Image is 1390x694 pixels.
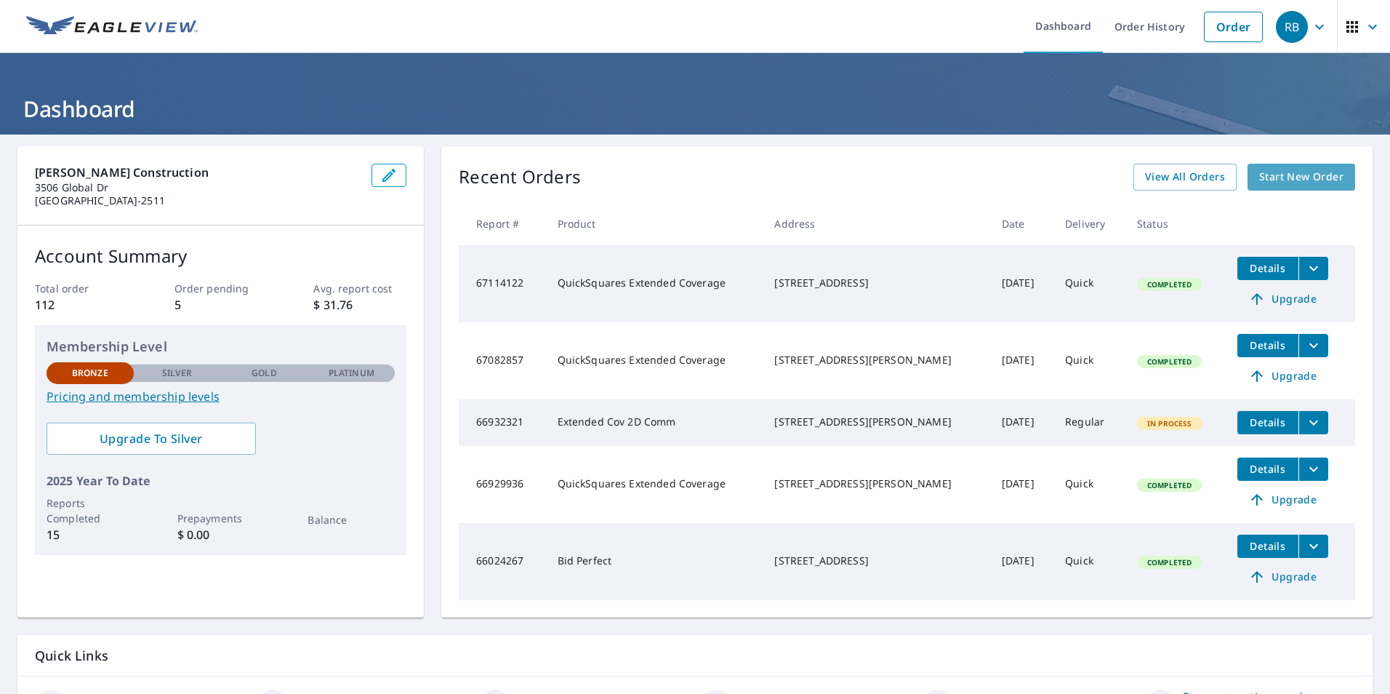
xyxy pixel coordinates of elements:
th: Date [990,202,1053,245]
a: Upgrade [1237,287,1328,311]
p: 5 [174,296,268,314]
p: Prepayments [177,511,265,526]
td: Quick [1053,446,1125,523]
p: Platinum [329,367,374,380]
button: filesDropdownBtn-66024267 [1298,535,1328,558]
td: 67082857 [459,322,545,399]
td: [DATE] [990,446,1053,523]
td: Quick [1053,523,1125,600]
p: 112 [35,296,128,314]
td: 67114122 [459,245,545,322]
span: Details [1246,462,1290,476]
a: Start New Order [1248,164,1355,191]
div: [STREET_ADDRESS] [774,276,978,290]
p: Reports Completed [47,495,134,526]
div: [STREET_ADDRESS][PERSON_NAME] [774,415,978,429]
a: Upgrade [1237,488,1328,511]
button: filesDropdownBtn-66932321 [1298,411,1328,434]
p: Gold [252,367,276,380]
td: [DATE] [990,399,1053,446]
td: QuickSquares Extended Coverage [546,322,763,399]
td: Quick [1053,322,1125,399]
td: Bid Perfect [546,523,763,600]
p: Balance [308,512,395,527]
p: Membership Level [47,337,395,356]
span: Completed [1138,480,1200,490]
p: Silver [162,367,193,380]
a: Upgrade [1237,565,1328,589]
span: Completed [1138,279,1200,290]
th: Product [546,202,763,245]
td: QuickSquares Extended Coverage [546,245,763,322]
td: [DATE] [990,523,1053,600]
div: [STREET_ADDRESS] [774,554,978,568]
a: Pricing and membership levels [47,388,395,405]
p: $ 31.76 [313,296,406,314]
td: [DATE] [990,245,1053,322]
div: [STREET_ADDRESS][PERSON_NAME] [774,476,978,491]
button: detailsBtn-67082857 [1237,334,1298,357]
td: 66024267 [459,523,545,600]
th: Status [1125,202,1226,245]
p: Order pending [174,281,268,296]
p: 3506 Global Dr [35,181,360,194]
span: Upgrade [1246,568,1319,586]
td: Regular [1053,399,1125,446]
p: Recent Orders [459,164,581,191]
td: 66932321 [459,399,545,446]
span: Details [1246,415,1290,429]
p: $ 0.00 [177,526,265,543]
h1: Dashboard [17,94,1373,124]
span: Upgrade [1246,290,1319,308]
button: detailsBtn-67114122 [1237,257,1298,280]
p: Total order [35,281,128,296]
button: detailsBtn-66024267 [1237,535,1298,558]
p: [GEOGRAPHIC_DATA]-2511 [35,194,360,207]
p: 15 [47,526,134,543]
a: Upgrade To Silver [47,423,256,455]
td: Extended Cov 2D Comm [546,399,763,446]
span: Details [1246,539,1290,553]
p: [PERSON_NAME] Construction [35,164,360,181]
p: Bronze [72,367,108,380]
div: [STREET_ADDRESS][PERSON_NAME] [774,353,978,367]
span: Upgrade [1246,367,1319,385]
p: 2025 Year To Date [47,472,395,490]
button: detailsBtn-66932321 [1237,411,1298,434]
p: Quick Links [35,647,1355,665]
button: filesDropdownBtn-66929936 [1298,458,1328,481]
button: detailsBtn-66929936 [1237,458,1298,481]
a: Upgrade [1237,364,1328,388]
span: Completed [1138,356,1200,367]
p: Account Summary [35,243,406,269]
span: Details [1246,261,1290,275]
th: Delivery [1053,202,1125,245]
p: Avg. report cost [313,281,406,296]
span: Details [1246,338,1290,352]
span: View All Orders [1145,168,1225,186]
span: Completed [1138,557,1200,567]
th: Report # [459,202,545,245]
td: [DATE] [990,322,1053,399]
button: filesDropdownBtn-67114122 [1298,257,1328,280]
div: RB [1276,11,1308,43]
span: Start New Order [1259,168,1343,186]
span: Upgrade [1246,491,1319,508]
span: Upgrade To Silver [58,431,244,447]
td: Quick [1053,245,1125,322]
td: QuickSquares Extended Coverage [546,446,763,523]
img: EV Logo [26,16,198,38]
td: 66929936 [459,446,545,523]
a: Order [1204,12,1263,42]
span: In Process [1138,418,1201,428]
a: View All Orders [1133,164,1237,191]
th: Address [763,202,989,245]
button: filesDropdownBtn-67082857 [1298,334,1328,357]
